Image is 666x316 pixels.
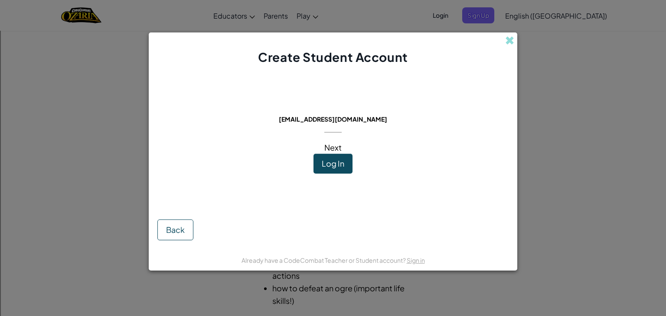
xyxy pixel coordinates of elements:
span: Already have a CodeCombat Teacher or Student account? [242,256,407,264]
button: Log In [313,154,353,174]
div: Delete [3,44,663,52]
div: Sign out [3,59,663,67]
span: Back [166,225,185,235]
span: Next [324,142,342,152]
div: Options [3,52,663,59]
span: Log In [322,158,344,168]
div: Home [3,3,181,11]
div: Sort A > Z [3,20,663,28]
button: Back [157,219,193,240]
span: [EMAIL_ADDRESS][DOMAIN_NAME] [279,115,387,123]
span: This email is already in use: [272,103,395,113]
div: Sort New > Old [3,28,663,36]
div: Move To ... [3,36,663,44]
span: Create Student Account [258,49,408,64]
input: Search outlines [3,11,80,20]
a: Sign in [407,256,425,264]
